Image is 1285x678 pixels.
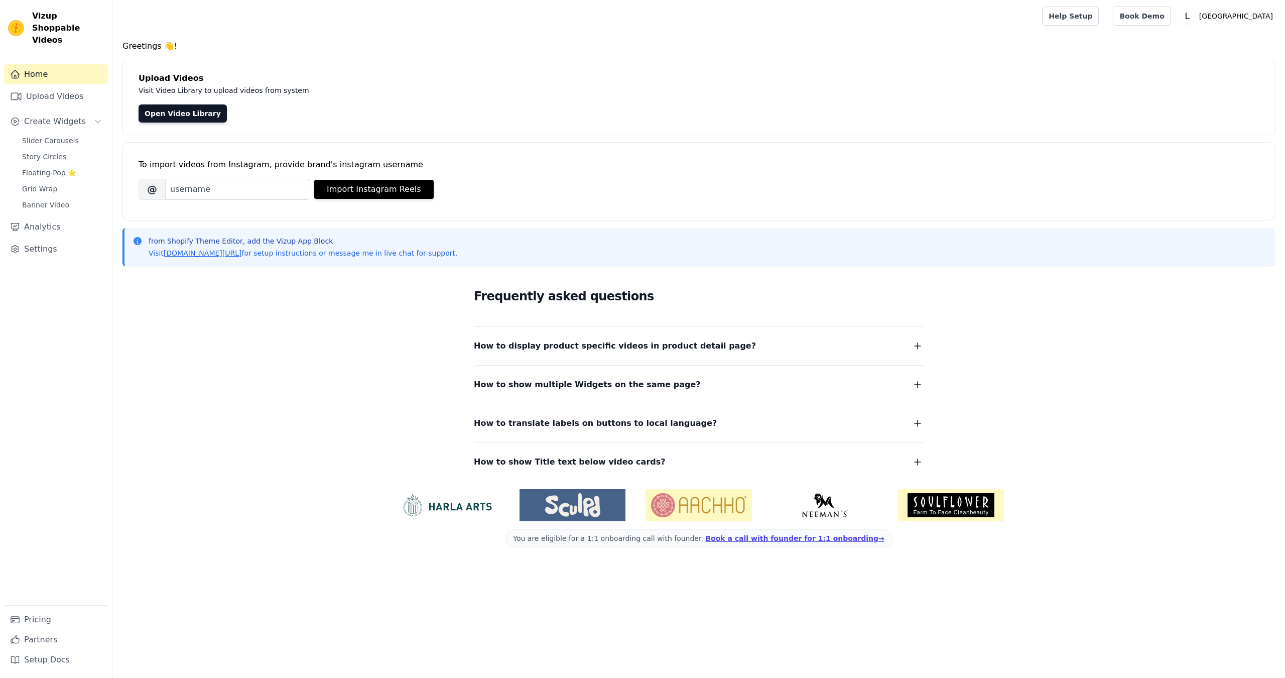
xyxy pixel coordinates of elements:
[4,111,108,132] button: Create Widgets
[474,455,924,469] button: How to show Title text below video cards?
[139,84,588,96] p: Visit Video Library to upload videos from system
[772,493,878,517] img: Neeman's
[16,150,108,164] a: Story Circles
[1179,7,1277,25] button: L [GEOGRAPHIC_DATA]
[22,136,79,146] span: Slider Carousels
[474,339,756,353] span: How to display product specific videos in product detail page?
[4,630,108,650] a: Partners
[166,179,310,200] input: username
[474,378,701,392] span: How to show multiple Widgets on the same page?
[520,493,625,517] img: Sculpd US
[4,610,108,630] a: Pricing
[394,493,499,517] img: HarlaArts
[139,72,1259,84] h4: Upload Videos
[314,180,434,199] button: Import Instagram Reels
[22,200,69,210] span: Banner Video
[1185,11,1190,21] text: L
[22,168,76,178] span: Floating-Pop ⭐
[22,152,66,162] span: Story Circles
[4,86,108,106] a: Upload Videos
[139,179,166,200] span: @
[4,64,108,84] a: Home
[16,134,108,148] a: Slider Carousels
[122,40,1275,52] h4: Greetings 👋!
[474,455,666,469] span: How to show Title text below video cards?
[4,217,108,237] a: Analytics
[4,650,108,670] a: Setup Docs
[139,104,227,123] a: Open Video Library
[24,116,86,128] span: Create Widgets
[898,489,1004,521] img: Soulflower
[474,416,924,430] button: How to translate labels on buttons to local language?
[1113,7,1171,26] a: Book Demo
[149,248,457,258] p: Visit for setup instructions or message me in live chat for support.
[1195,7,1277,25] p: [GEOGRAPHIC_DATA]
[474,286,924,306] h2: Frequently asked questions
[4,239,108,259] a: Settings
[646,489,751,521] img: Aachho
[32,10,104,46] span: Vizup Shoppable Videos
[139,159,1259,171] div: To import videos from Instagram, provide brand's instagram username
[474,378,924,392] button: How to show multiple Widgets on the same page?
[164,249,242,257] a: [DOMAIN_NAME][URL]
[16,166,108,180] a: Floating-Pop ⭐
[149,236,457,246] p: from Shopify Theme Editor, add the Vizup App Block
[474,339,924,353] button: How to display product specific videos in product detail page?
[705,534,884,542] a: Book a call with founder for 1:1 onboarding
[16,182,108,196] a: Grid Wrap
[8,20,24,36] img: Vizup
[1042,7,1099,26] a: Help Setup
[22,184,57,194] span: Grid Wrap
[474,416,717,430] span: How to translate labels on buttons to local language?
[16,198,108,212] a: Banner Video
